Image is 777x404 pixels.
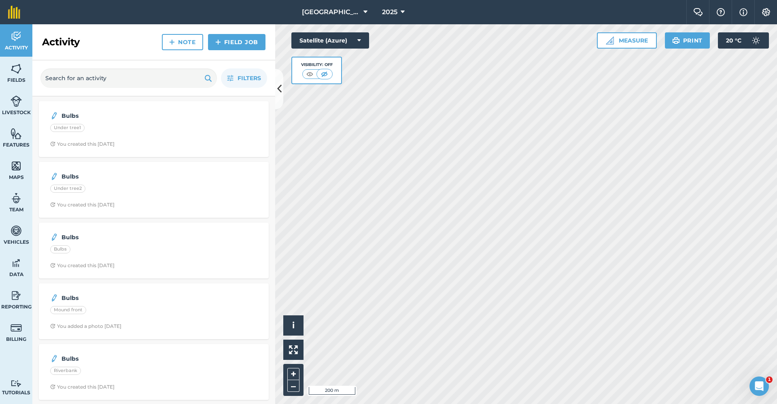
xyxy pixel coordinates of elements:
strong: Bulbs [62,172,190,181]
span: 1 [766,376,773,383]
a: BulbsUnder tree1Clock with arrow pointing clockwiseYou created this [DATE] [44,106,264,152]
img: svg+xml;base64,PD94bWwgdmVyc2lvbj0iMS4wIiBlbmNvZGluZz0idXRmLTgiPz4KPCEtLSBHZW5lcmF0b3I6IEFkb2JlIE... [50,232,58,242]
div: Bulbs [50,245,70,253]
a: BulbsUnder tree2Clock with arrow pointing clockwiseYou created this [DATE] [44,167,264,213]
img: svg+xml;base64,PHN2ZyB4bWxucz0iaHR0cDovL3d3dy53My5vcmcvMjAwMC9zdmciIHdpZHRoPSIxNCIgaGVpZ2h0PSIyNC... [215,37,221,47]
img: svg+xml;base64,PD94bWwgdmVyc2lvbj0iMS4wIiBlbmNvZGluZz0idXRmLTgiPz4KPCEtLSBHZW5lcmF0b3I6IEFkb2JlIE... [50,111,58,121]
strong: Bulbs [62,111,190,120]
img: svg+xml;base64,PHN2ZyB4bWxucz0iaHR0cDovL3d3dy53My5vcmcvMjAwMC9zdmciIHdpZHRoPSIxNCIgaGVpZ2h0PSIyNC... [169,37,175,47]
img: svg+xml;base64,PD94bWwgdmVyc2lvbj0iMS4wIiBlbmNvZGluZz0idXRmLTgiPz4KPCEtLSBHZW5lcmF0b3I6IEFkb2JlIE... [11,225,22,237]
img: A cog icon [761,8,771,16]
strong: Bulbs [62,354,190,363]
img: Clock with arrow pointing clockwise [50,202,55,207]
button: Satellite (Azure) [291,32,369,49]
iframe: Intercom live chat [749,376,769,396]
button: Print [665,32,710,49]
a: Field Job [208,34,265,50]
input: Search for an activity [40,68,217,88]
span: 2025 [382,7,397,17]
div: You created this [DATE] [50,384,115,390]
img: svg+xml;base64,PD94bWwgdmVyc2lvbj0iMS4wIiBlbmNvZGluZz0idXRmLTgiPz4KPCEtLSBHZW5lcmF0b3I6IEFkb2JlIE... [11,95,22,107]
img: Four arrows, one pointing top left, one top right, one bottom right and the last bottom left [289,345,298,354]
img: svg+xml;base64,PHN2ZyB4bWxucz0iaHR0cDovL3d3dy53My5vcmcvMjAwMC9zdmciIHdpZHRoPSIxOSIgaGVpZ2h0PSIyNC... [672,36,680,45]
div: Under tree2 [50,185,85,193]
a: Note [162,34,203,50]
img: svg+xml;base64,PHN2ZyB4bWxucz0iaHR0cDovL3d3dy53My5vcmcvMjAwMC9zdmciIHdpZHRoPSI1NiIgaGVpZ2h0PSI2MC... [11,63,22,75]
button: Measure [597,32,657,49]
img: Clock with arrow pointing clockwise [50,141,55,147]
img: Two speech bubbles overlapping with the left bubble in the forefront [693,8,703,16]
img: svg+xml;base64,PD94bWwgdmVyc2lvbj0iMS4wIiBlbmNvZGluZz0idXRmLTgiPz4KPCEtLSBHZW5lcmF0b3I6IEFkb2JlIE... [11,192,22,204]
img: A question mark icon [716,8,726,16]
a: BulbsRiverbankClock with arrow pointing clockwiseYou created this [DATE] [44,349,264,395]
img: svg+xml;base64,PHN2ZyB4bWxucz0iaHR0cDovL3d3dy53My5vcmcvMjAwMC9zdmciIHdpZHRoPSIxOSIgaGVpZ2h0PSIyNC... [204,73,212,83]
button: 20 °C [718,32,769,49]
a: BulbsMound frontClock with arrow pointing clockwiseYou added a photo [DATE] [44,288,264,334]
h2: Activity [42,36,80,49]
div: You added a photo [DATE] [50,323,121,330]
img: svg+xml;base64,PD94bWwgdmVyc2lvbj0iMS4wIiBlbmNvZGluZz0idXRmLTgiPz4KPCEtLSBHZW5lcmF0b3I6IEFkb2JlIE... [11,322,22,334]
div: You created this [DATE] [50,141,115,147]
a: BulbsBulbsClock with arrow pointing clockwiseYou created this [DATE] [44,228,264,274]
button: i [283,315,304,336]
strong: Bulbs [62,293,190,302]
img: Clock with arrow pointing clockwise [50,263,55,268]
div: Mound front [50,306,86,314]
div: Visibility: Off [301,62,333,68]
img: svg+xml;base64,PHN2ZyB4bWxucz0iaHR0cDovL3d3dy53My5vcmcvMjAwMC9zdmciIHdpZHRoPSI1MCIgaGVpZ2h0PSI0MC... [305,70,315,78]
span: Filters [238,74,261,83]
div: You created this [DATE] [50,202,115,208]
img: svg+xml;base64,PD94bWwgdmVyc2lvbj0iMS4wIiBlbmNvZGluZz0idXRmLTgiPz4KPCEtLSBHZW5lcmF0b3I6IEFkb2JlIE... [11,30,22,43]
span: 20 ° C [726,32,741,49]
strong: Bulbs [62,233,190,242]
img: svg+xml;base64,PD94bWwgdmVyc2lvbj0iMS4wIiBlbmNvZGluZz0idXRmLTgiPz4KPCEtLSBHZW5lcmF0b3I6IEFkb2JlIE... [50,354,58,364]
span: [GEOGRAPHIC_DATA] (Gardens) [302,7,360,17]
div: Under tree1 [50,124,85,132]
img: svg+xml;base64,PD94bWwgdmVyc2lvbj0iMS4wIiBlbmNvZGluZz0idXRmLTgiPz4KPCEtLSBHZW5lcmF0b3I6IEFkb2JlIE... [748,32,764,49]
img: svg+xml;base64,PD94bWwgdmVyc2lvbj0iMS4wIiBlbmNvZGluZz0idXRmLTgiPz4KPCEtLSBHZW5lcmF0b3I6IEFkb2JlIE... [11,289,22,302]
img: svg+xml;base64,PD94bWwgdmVyc2lvbj0iMS4wIiBlbmNvZGluZz0idXRmLTgiPz4KPCEtLSBHZW5lcmF0b3I6IEFkb2JlIE... [50,293,58,303]
div: Riverbank [50,367,81,375]
button: + [287,368,299,380]
img: svg+xml;base64,PD94bWwgdmVyc2lvbj0iMS4wIiBlbmNvZGluZz0idXRmLTgiPz4KPCEtLSBHZW5lcmF0b3I6IEFkb2JlIE... [50,172,58,181]
button: Filters [221,68,267,88]
img: svg+xml;base64,PHN2ZyB4bWxucz0iaHR0cDovL3d3dy53My5vcmcvMjAwMC9zdmciIHdpZHRoPSI1NiIgaGVpZ2h0PSI2MC... [11,160,22,172]
img: Ruler icon [606,36,614,45]
img: Clock with arrow pointing clockwise [50,323,55,329]
img: svg+xml;base64,PHN2ZyB4bWxucz0iaHR0cDovL3d3dy53My5vcmcvMjAwMC9zdmciIHdpZHRoPSI1NiIgaGVpZ2h0PSI2MC... [11,128,22,140]
span: i [292,320,295,330]
img: svg+xml;base64,PD94bWwgdmVyc2lvbj0iMS4wIiBlbmNvZGluZz0idXRmLTgiPz4KPCEtLSBHZW5lcmF0b3I6IEFkb2JlIE... [11,257,22,269]
img: fieldmargin Logo [8,6,20,19]
img: svg+xml;base64,PD94bWwgdmVyc2lvbj0iMS4wIiBlbmNvZGluZz0idXRmLTgiPz4KPCEtLSBHZW5lcmF0b3I6IEFkb2JlIE... [11,380,22,387]
button: – [287,380,299,392]
img: Clock with arrow pointing clockwise [50,384,55,389]
img: svg+xml;base64,PHN2ZyB4bWxucz0iaHR0cDovL3d3dy53My5vcmcvMjAwMC9zdmciIHdpZHRoPSI1MCIgaGVpZ2h0PSI0MC... [319,70,329,78]
img: svg+xml;base64,PHN2ZyB4bWxucz0iaHR0cDovL3d3dy53My5vcmcvMjAwMC9zdmciIHdpZHRoPSIxNyIgaGVpZ2h0PSIxNy... [739,7,747,17]
div: You created this [DATE] [50,262,115,269]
